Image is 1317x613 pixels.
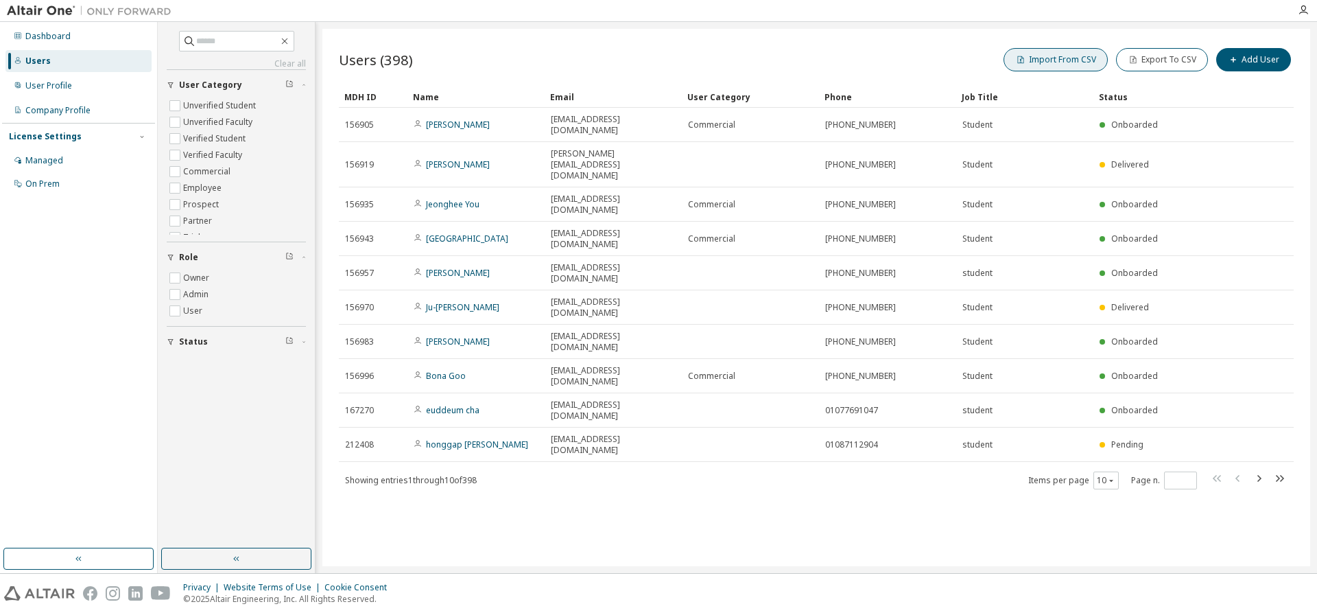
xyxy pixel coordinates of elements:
div: Phone [824,86,951,108]
a: [PERSON_NAME] [426,267,490,279]
span: [PHONE_NUMBER] [825,119,896,130]
span: Users (398) [339,50,413,69]
button: Import From CSV [1004,48,1108,71]
span: 212408 [345,439,374,450]
button: Role [167,242,306,273]
span: Onboarded [1111,198,1158,210]
div: Privacy [183,582,224,593]
span: student [962,439,993,450]
span: Onboarded [1111,119,1158,130]
span: Onboarded [1111,267,1158,279]
label: Unverified Student [183,97,259,114]
span: 156919 [345,159,374,170]
div: Name [413,86,539,108]
span: 156996 [345,371,374,382]
span: 01077691047 [825,405,878,416]
a: [PERSON_NAME] [426,159,490,170]
div: Users [25,56,51,67]
img: linkedin.svg [128,586,143,601]
span: Onboarded [1111,370,1158,382]
a: [PERSON_NAME] [426,119,490,130]
span: Commercial [688,119,735,130]
button: Add User [1216,48,1291,71]
button: Status [167,327,306,357]
label: Admin [183,286,211,303]
span: Student [962,119,993,130]
span: Status [179,336,208,347]
div: Website Terms of Use [224,582,324,593]
p: © 2025 Altair Engineering, Inc. All Rights Reserved. [183,593,395,605]
div: Email [550,86,676,108]
img: Altair One [7,4,178,18]
span: student [962,268,993,279]
label: Trial [183,229,203,246]
label: Owner [183,270,212,286]
span: Clear filter [285,252,294,263]
div: User Category [687,86,814,108]
label: Verified Faculty [183,147,245,163]
span: 01087112904 [825,439,878,450]
span: 156970 [345,302,374,313]
span: Commercial [688,371,735,382]
span: Showing entries 1 through 10 of 398 [345,474,477,486]
span: User Category [179,80,242,91]
span: Clear filter [285,336,294,347]
img: instagram.svg [106,586,120,601]
a: [PERSON_NAME] [426,336,490,347]
span: Student [962,302,993,313]
label: Unverified Faculty [183,114,255,130]
div: Cookie Consent [324,582,395,593]
span: [EMAIL_ADDRESS][DOMAIN_NAME] [551,194,676,216]
span: [PHONE_NUMBER] [825,371,896,382]
span: [EMAIL_ADDRESS][DOMAIN_NAME] [551,365,676,387]
div: Job Title [962,86,1088,108]
span: 156905 [345,119,374,130]
a: Clear all [167,58,306,69]
img: youtube.svg [151,586,171,601]
span: 167270 [345,405,374,416]
span: [EMAIL_ADDRESS][DOMAIN_NAME] [551,114,676,136]
span: [EMAIL_ADDRESS][DOMAIN_NAME] [551,262,676,284]
span: Delivered [1111,301,1149,313]
span: Student [962,159,993,170]
span: [PHONE_NUMBER] [825,268,896,279]
span: Student [962,199,993,210]
label: Partner [183,213,215,229]
label: Employee [183,180,224,196]
span: [PHONE_NUMBER] [825,302,896,313]
span: 156943 [345,233,374,244]
a: euddeum cha [426,404,479,416]
div: MDH ID [344,86,402,108]
span: Onboarded [1111,404,1158,416]
div: User Profile [25,80,72,91]
span: [PHONE_NUMBER] [825,159,896,170]
span: 156957 [345,268,374,279]
span: Page n. [1131,472,1197,489]
img: facebook.svg [83,586,97,601]
button: User Category [167,70,306,100]
button: 10 [1097,475,1115,486]
span: [EMAIL_ADDRESS][DOMAIN_NAME] [551,400,676,421]
span: [EMAIL_ADDRESS][DOMAIN_NAME] [551,434,676,456]
a: honggap [PERSON_NAME] [426,439,528,450]
span: Student [962,336,993,347]
span: [PHONE_NUMBER] [825,336,896,347]
span: Role [179,252,198,263]
div: Company Profile [25,105,91,116]
div: License Settings [9,131,82,142]
a: Bona Goo [426,370,466,382]
span: [EMAIL_ADDRESS][DOMAIN_NAME] [551,228,676,250]
span: [PHONE_NUMBER] [825,233,896,244]
span: Commercial [688,233,735,244]
span: Student [962,371,993,382]
div: Managed [25,155,63,166]
span: Onboarded [1111,233,1158,244]
span: 156983 [345,336,374,347]
label: Prospect [183,196,222,213]
span: [PHONE_NUMBER] [825,199,896,210]
span: [PERSON_NAME][EMAIL_ADDRESS][DOMAIN_NAME] [551,148,676,181]
span: Onboarded [1111,336,1158,347]
a: Ju-[PERSON_NAME] [426,301,499,313]
a: Jeonghee You [426,198,479,210]
span: Clear filter [285,80,294,91]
